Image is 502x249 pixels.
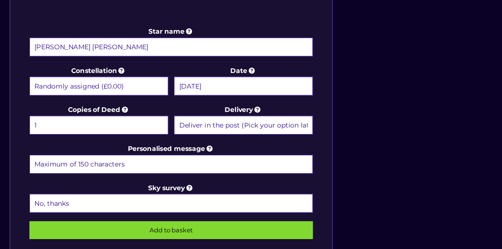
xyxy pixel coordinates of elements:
label: Personalised message [82,146,295,170]
select: Copies of Deed [82,125,186,140]
select: Sky survey [82,184,295,198]
label: Constellation [82,87,186,111]
input: Add to basket [82,205,295,218]
label: Copies of Deed [82,117,186,141]
input: Star name [82,67,295,81]
select: Delivery [191,125,295,140]
label: Delivery [191,117,295,141]
a: Sky survey [171,176,206,183]
label: Star name [82,58,295,82]
label: Date [191,87,295,111]
input: Date [191,96,295,110]
input: Personalised message [82,155,295,169]
select: Constellation [82,96,186,110]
